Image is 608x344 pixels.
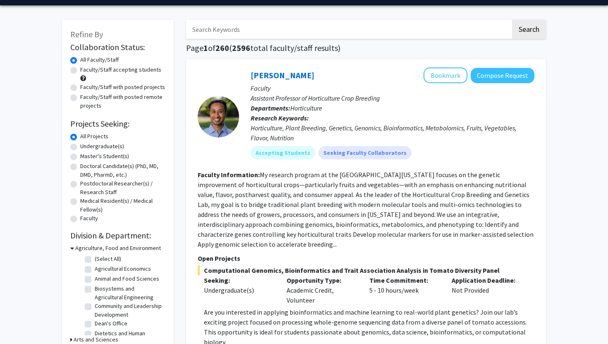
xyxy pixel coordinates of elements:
[95,319,127,328] label: Dean's Office
[318,146,412,159] mat-chip: Seeking Faculty Collaborators
[80,55,119,64] label: All Faculty/Staff
[198,253,534,263] p: Open Projects
[80,83,165,91] label: Faculty/Staff with posted projects
[203,43,208,53] span: 1
[80,142,124,151] label: Undergraduate(s)
[70,119,165,129] h2: Projects Seeking:
[80,93,165,110] label: Faculty/Staff with posted remote projects
[95,265,151,273] label: Agricultural Economics
[251,123,534,143] div: Horticulture, Plant Breeding, Genetics, Genomics, Bioinformatics, Metabolomics, Fruits, Vegetable...
[80,162,165,179] label: Doctoral Candidate(s) (PhD, MD, DMD, PharmD, etc.)
[70,231,165,241] h2: Division & Department:
[251,93,534,103] p: Assistant Professor of Horticulture Crop Breeding
[251,83,534,93] p: Faculty
[80,152,129,161] label: Master's Student(s)
[424,67,467,83] button: Add Manoj Sapkota to Bookmarks
[75,244,161,253] h3: Agriculture, Food and Environment
[251,70,314,80] a: [PERSON_NAME]
[363,275,446,305] div: 5 - 10 hours/week
[70,42,165,52] h2: Collaboration Status:
[95,255,121,263] label: (Select All)
[186,43,546,53] h1: Page of ( total faculty/staff results)
[232,43,250,53] span: 2596
[6,307,35,338] iframe: Chat
[95,274,159,283] label: Animal and Food Sciences
[80,179,165,197] label: Postdoctoral Researcher(s) / Research Staff
[74,335,118,344] h3: Arts and Sciences
[215,43,229,53] span: 260
[471,68,534,83] button: Compose Request to Manoj Sapkota
[287,275,357,285] p: Opportunity Type:
[251,104,290,112] b: Departments:
[95,302,163,319] label: Community and Leadership Development
[204,285,274,295] div: Undergraduate(s)
[369,275,440,285] p: Time Commitment:
[70,29,103,39] span: Refine By
[251,114,309,122] b: Research Keywords:
[204,275,274,285] p: Seeking:
[80,197,165,214] label: Medical Resident(s) / Medical Fellow(s)
[452,275,522,285] p: Application Deadline:
[445,275,528,305] div: Not Provided
[95,284,163,302] label: Biosystems and Agricultural Engineering
[198,171,260,179] b: Faculty Information:
[280,275,363,305] div: Academic Credit, Volunteer
[186,20,511,39] input: Search Keywords
[198,171,534,248] fg-read-more: My research program at the [GEOGRAPHIC_DATA][US_STATE] focuses on the genetic improvement of hort...
[290,104,322,112] span: Horticulture
[512,20,546,39] button: Search
[251,146,315,159] mat-chip: Accepting Students
[80,65,161,74] label: Faculty/Staff accepting students
[80,132,108,141] label: All Projects
[80,214,98,223] label: Faculty
[198,265,534,275] span: Computational Genomics, Bioinformatics and Trait Association Analysis in Tomato Diversity Panel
